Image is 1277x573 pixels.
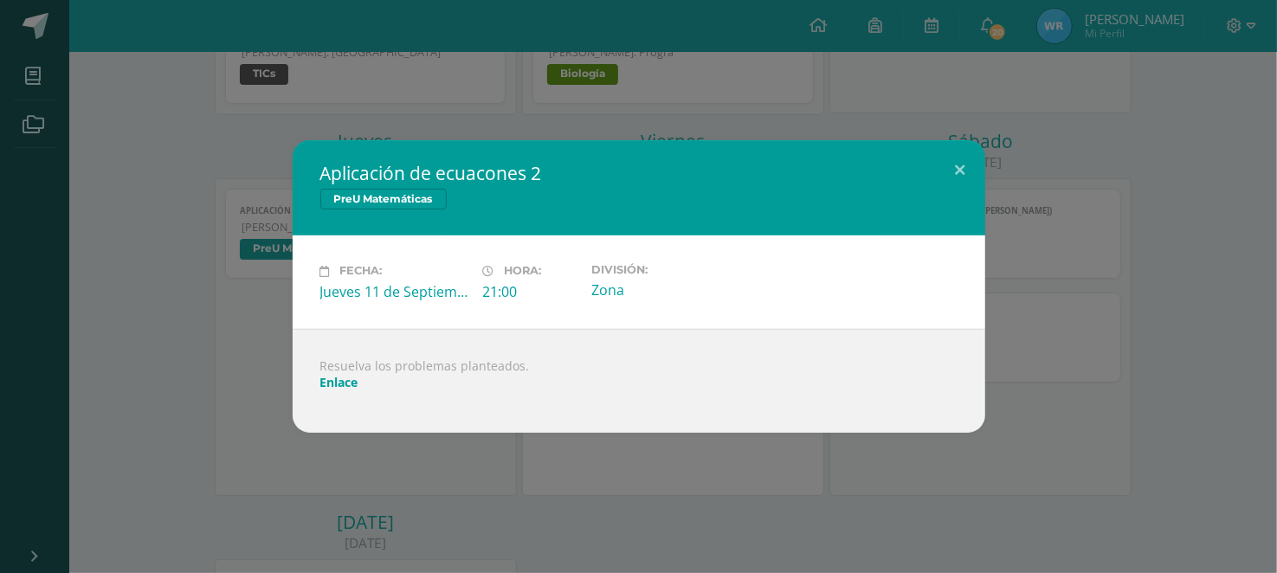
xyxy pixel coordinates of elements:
div: Zona [591,280,740,299]
div: Jueves 11 de Septiembre [320,282,469,301]
span: Fecha: [340,265,383,278]
button: Close (Esc) [936,140,985,199]
span: Hora: [505,265,542,278]
a: Enlace [320,374,358,390]
span: PreU Matemáticas [320,189,447,209]
label: División: [591,263,740,276]
h2: Aplicación de ecuacones 2 [320,161,958,185]
div: Resuelva los problemas planteados. [293,329,985,433]
div: 21:00 [483,282,577,301]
